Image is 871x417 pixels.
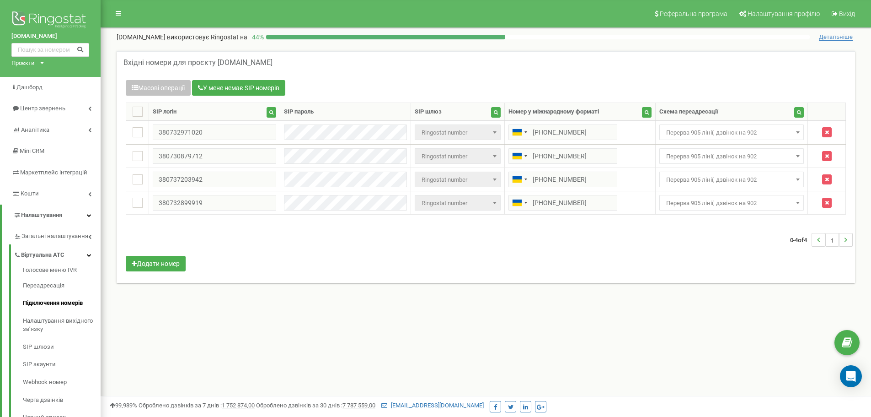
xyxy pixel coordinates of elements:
[21,211,62,218] span: Налаштування
[23,312,101,338] a: Налаштування вихідного зв’язку
[21,190,39,197] span: Кошти
[110,402,137,409] span: 99,989%
[21,126,49,133] span: Аналiтика
[280,103,411,121] th: SIP пароль
[508,108,599,116] div: Номер у міжнародному форматі
[21,251,64,260] span: Віртуальна АТС
[508,195,617,211] input: 050 123 4567
[23,338,101,356] a: SIP шлюзи
[660,10,727,17] span: Реферальна програма
[11,9,89,32] img: Ringostat logo
[14,226,101,244] a: Загальні налаштування
[126,80,191,96] button: Масові операції
[167,33,247,41] span: використовує Ringostat на
[20,169,87,176] span: Маркетплейс інтеграцій
[415,148,501,164] span: Ringostat number
[415,125,501,140] span: Ringostat number
[11,43,89,57] input: Пошук за номером
[222,402,255,409] u: 1 752 874,00
[663,150,801,163] span: Перерва 905 лінії, дзвінок на 902
[415,172,501,187] span: Ringostat number
[23,391,101,409] a: Черга дзвінків
[508,125,617,140] input: 050 123 4567
[381,402,484,409] a: [EMAIL_ADDRESS][DOMAIN_NAME]
[2,205,101,226] a: Налаштування
[839,10,855,17] span: Вихід
[418,126,498,139] span: Ringostat number
[23,266,101,277] a: Голосове меню IVR
[247,32,266,42] p: 44 %
[256,402,375,409] span: Оброблено дзвінків за 30 днів :
[659,195,804,211] span: Перерва 905 лінії, дзвінок на 902
[139,402,255,409] span: Оброблено дзвінків за 7 днів :
[153,108,176,116] div: SIP логін
[825,233,839,247] li: 1
[509,172,530,187] div: Telephone country code
[418,173,498,186] span: Ringostat number
[509,195,530,210] div: Telephone country code
[23,374,101,391] a: Webhook номер
[23,277,101,295] a: Переадресація
[663,173,801,186] span: Перерва 905 лінії, дзвінок на 902
[21,232,88,241] span: Загальні налаштування
[20,105,65,112] span: Центр звернень
[508,148,617,164] input: 050 123 4567
[16,84,43,91] span: Дашборд
[790,233,812,247] span: 0-4 4
[798,236,804,244] span: of
[663,197,801,210] span: Перерва 905 лінії, дзвінок на 902
[11,59,35,68] div: Проєкти
[20,147,44,154] span: Mini CRM
[663,126,801,139] span: Перерва 905 лінії, дзвінок на 902
[508,172,617,187] input: 050 123 4567
[23,356,101,374] a: SIP акаунти
[418,197,498,210] span: Ringostat number
[790,224,853,256] nav: ...
[123,59,273,67] h5: Вхідні номери для проєкту [DOMAIN_NAME]
[748,10,820,17] span: Налаштування профілю
[415,195,501,211] span: Ringostat number
[819,33,853,41] span: Детальніше
[192,80,285,96] button: У мене немає SIP номерів
[659,148,804,164] span: Перерва 905 лінії, дзвінок на 902
[342,402,375,409] u: 7 787 559,00
[659,108,718,116] div: Схема переадресації
[415,108,442,116] div: SIP шлюз
[509,125,530,140] div: Telephone country code
[840,365,862,387] div: Open Intercom Messenger
[126,256,186,271] button: Додати номер
[14,244,101,263] a: Віртуальна АТС
[509,149,530,163] div: Telephone country code
[11,32,89,41] a: [DOMAIN_NAME]
[117,32,247,42] p: [DOMAIN_NAME]
[418,150,498,163] span: Ringostat number
[659,125,804,140] span: Перерва 905 лінії, дзвінок на 902
[23,294,101,312] a: Підключення номерів
[659,172,804,187] span: Перерва 905 лінії, дзвінок на 902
